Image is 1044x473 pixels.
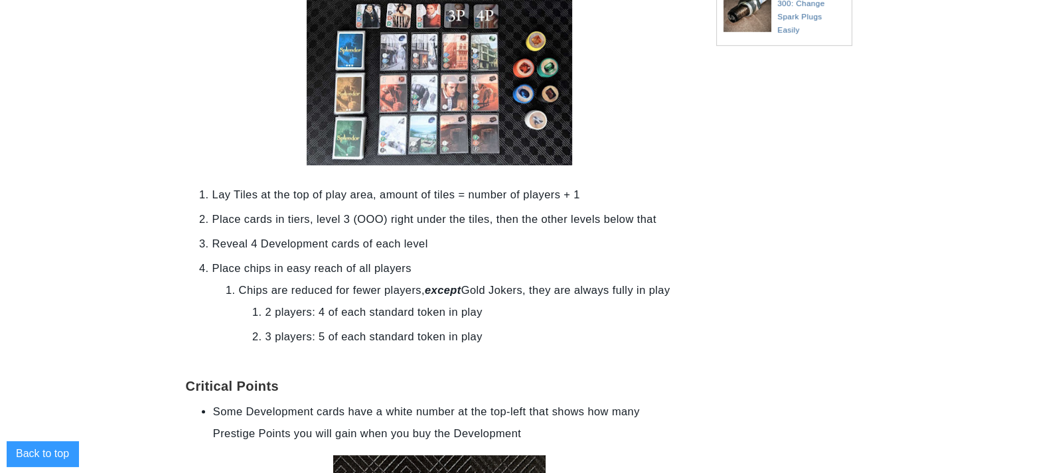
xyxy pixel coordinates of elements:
[212,184,693,206] li: Lay Tiles at the top of play area, amount of tiles = number of players + 1
[212,208,693,230] li: Place cards in tiers, level 3 (OOO) right under the tiles, then the other levels below that
[212,233,693,255] li: Reveal 4 Development cards of each level
[212,257,693,348] li: Place chips in easy reach of all players
[239,279,693,348] li: Chips are reduced for fewer players, Gold Jokers, they are always fully in play
[265,301,693,323] li: 2 players: 4 of each standard token in play
[186,359,693,394] h2: Critical Points
[425,284,461,296] i: except
[265,326,693,348] li: 3 players: 5 of each standard token in play
[7,441,78,466] button: Back to top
